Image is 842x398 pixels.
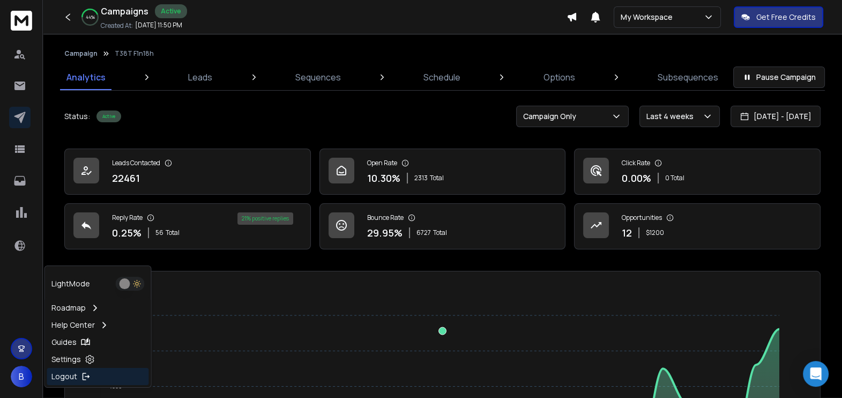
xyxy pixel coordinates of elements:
p: Get Free Credits [756,12,816,23]
a: Bounce Rate29.95%6727Total [319,203,566,249]
a: Leads [182,64,219,90]
span: Total [433,229,447,237]
p: [DATE] 11:50 PM [135,21,182,30]
p: Bounce Rate [367,213,404,222]
p: Subsequences [658,71,718,84]
a: Options [537,64,582,90]
p: 10.30 % [367,171,400,186]
button: Pause Campaign [733,67,825,88]
p: Status: [64,111,90,122]
p: 0 Total [665,174,684,182]
p: Leads Contacted [112,159,160,167]
a: Subsequences [651,64,725,90]
div: Active [155,4,187,18]
p: Reply Rate [112,213,143,222]
button: B [11,366,32,387]
p: Leads [188,71,212,84]
button: [DATE] - [DATE] [731,106,821,127]
div: Open Intercom Messenger [803,361,829,387]
p: T38T F1n18h [115,49,154,58]
p: Settings [51,354,81,365]
p: 12 [622,225,632,240]
p: Open Rate [367,159,397,167]
p: Logout [51,371,77,382]
p: Light Mode [51,278,90,289]
p: Options [543,71,575,84]
p: Schedule [423,71,460,84]
p: 29.95 % [367,225,403,240]
p: Sequences [295,71,341,84]
span: Total [430,174,444,182]
div: 21 % positive replies [237,212,293,225]
a: Reply Rate0.25%56Total21% positive replies [64,203,311,249]
a: Help Center [47,316,149,334]
a: Analytics [60,64,112,90]
p: Help Center [51,320,95,330]
tspan: 4000 [108,383,121,389]
p: Opportunities [622,213,662,222]
p: 0.25 % [112,225,141,240]
p: Campaign Only [523,111,580,122]
p: 0.00 % [622,171,651,186]
p: Analytics [66,71,106,84]
p: Created At: [101,21,133,30]
button: Get Free Credits [734,6,823,28]
a: Sequences [289,64,347,90]
span: 56 [155,229,163,237]
p: My Workspace [621,12,677,23]
a: Schedule [417,64,467,90]
span: Total [166,229,180,237]
a: Leads Contacted22461 [64,149,311,195]
a: Roadmap [47,299,149,316]
a: Click Rate0.00%0 Total [574,149,821,195]
p: Last 4 weeks [646,111,698,122]
span: 2313 [414,174,428,182]
a: Open Rate10.30%2313Total [319,149,566,195]
p: $ 1200 [646,229,664,237]
a: Guides [47,334,149,351]
a: Settings [47,351,149,368]
p: Click Rate [622,159,650,167]
p: Roadmap [51,303,86,313]
p: Guides [51,337,77,348]
div: Active [96,110,121,122]
button: Campaign [64,49,98,58]
p: 22461 [112,171,140,186]
p: 44 % [86,14,95,20]
h1: Campaigns [101,5,148,18]
a: Opportunities12$1200 [574,203,821,249]
span: 6727 [416,229,431,237]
